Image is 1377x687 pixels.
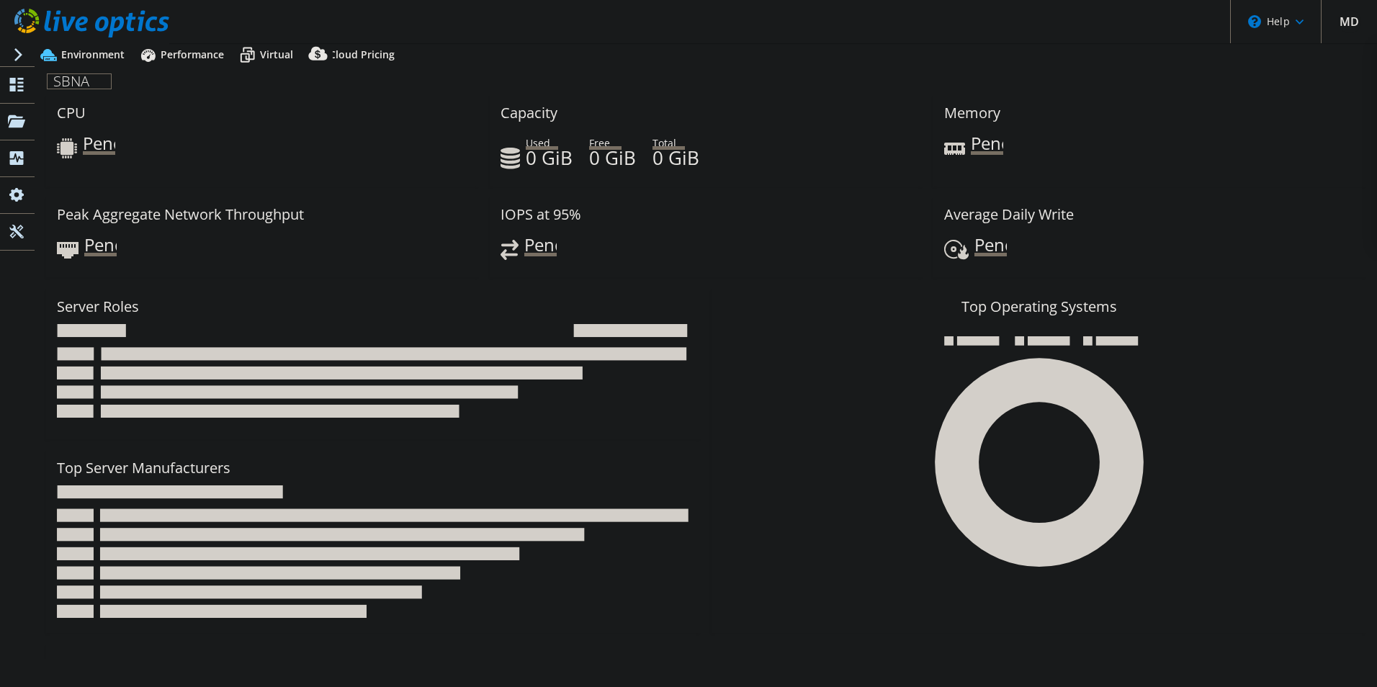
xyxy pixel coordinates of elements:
[526,150,573,166] h4: 0 GiB
[944,207,1074,223] h3: Average Daily Write
[329,48,395,61] span: Cloud Pricing
[1248,15,1261,28] svg: \n
[57,460,230,476] h3: Top Server Manufacturers
[83,135,115,155] span: Pending
[1338,10,1361,33] span: MD
[722,299,1356,315] h3: Top Operating Systems
[501,207,581,223] h3: IOPS at 95%
[260,48,293,61] span: Virtual
[944,105,1000,121] h3: Memory
[57,299,139,315] h3: Server Roles
[526,135,558,150] span: Used
[589,150,636,166] h4: 0 GiB
[524,237,557,256] span: Pending
[61,48,125,61] span: Environment
[84,237,117,256] span: Pending
[57,105,86,121] h3: CPU
[974,237,1007,256] span: Pending
[589,135,622,150] span: Free
[652,150,699,166] h4: 0 GiB
[47,73,112,89] h1: SBNA
[161,48,224,61] span: Performance
[57,207,304,223] h3: Peak Aggregate Network Throughput
[501,105,557,121] h3: Capacity
[652,135,685,150] span: Total
[971,135,1003,155] span: Pending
